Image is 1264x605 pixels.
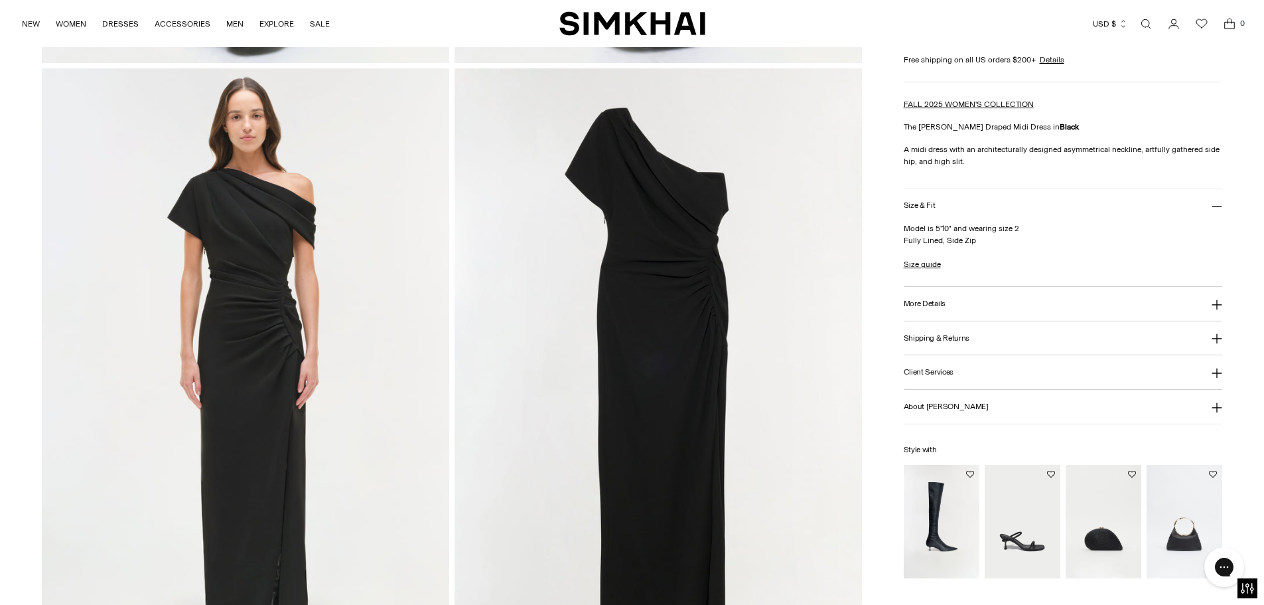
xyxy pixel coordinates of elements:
[904,258,941,270] a: Size guide
[904,300,946,308] h3: More Details
[904,287,1223,321] button: More Details
[904,121,1223,133] p: The [PERSON_NAME] Draped Midi Dress in
[155,9,210,39] a: ACCESSORIES
[310,9,330,39] a: SALE
[1066,465,1141,578] img: Bridget Corded Shell Clutch
[226,9,244,39] a: MEN
[904,334,970,343] h3: Shipping & Returns
[1198,543,1251,592] iframe: Gorgias live chat messenger
[1160,11,1187,37] a: Go to the account page
[1047,470,1055,478] button: Add to Wishlist
[904,189,1223,223] button: Size & Fit
[966,470,974,478] button: Add to Wishlist
[904,201,936,210] h3: Size & Fit
[985,465,1060,578] img: Siren Low Heel Sandal
[1216,11,1243,37] a: Open cart modal
[1133,11,1159,37] a: Open search modal
[1128,470,1136,478] button: Add to Wishlist
[904,390,1223,424] button: About [PERSON_NAME]
[56,9,86,39] a: WOMEN
[259,9,294,39] a: EXPLORE
[904,54,1223,66] div: Free shipping on all US orders $200+
[904,321,1223,355] button: Shipping & Returns
[904,100,1034,109] a: FALL 2025 WOMEN'S COLLECTION
[102,9,139,39] a: DRESSES
[904,222,1223,246] p: Model is 5'10" and wearing size 2 Fully Lined, Side Zip
[904,402,989,411] h3: About [PERSON_NAME]
[559,11,705,37] a: SIMKHAI
[904,465,979,578] img: Joni Leather Over-The-Knee Boot
[22,9,40,39] a: NEW
[904,143,1223,167] p: A midi dress with an architecturally designed asymmetrical neckline, artfully gathered side hip, ...
[1236,17,1248,29] span: 0
[1093,9,1128,39] button: USD $
[1188,11,1215,37] a: Wishlist
[904,446,1223,454] h6: Style with
[1209,470,1217,478] button: Add to Wishlist
[1040,54,1064,66] a: Details
[904,355,1223,389] button: Client Services
[1147,465,1222,578] img: Luca Leather Top Handle Bag
[904,368,954,377] h3: Client Services
[1060,122,1079,131] strong: Black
